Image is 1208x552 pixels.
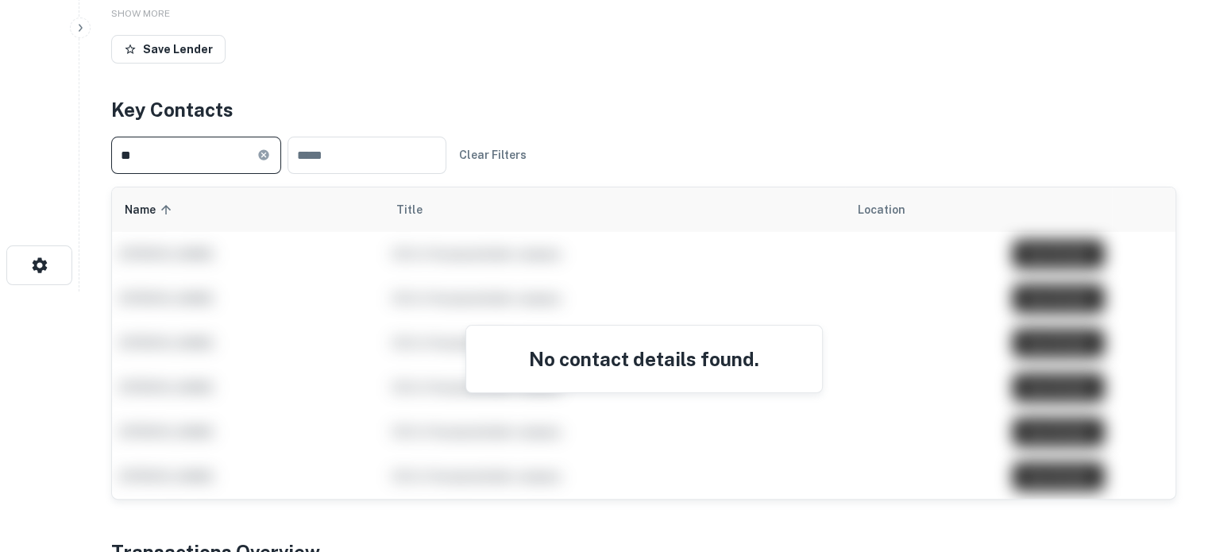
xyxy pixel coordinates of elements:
[1129,425,1208,501] iframe: Chat Widget
[485,345,803,373] h4: No contact details found.
[112,187,1175,499] div: scrollable content
[111,95,1176,124] h4: Key Contacts
[453,141,533,169] button: Clear Filters
[111,35,226,64] button: Save Lender
[111,8,170,19] span: SHOW MORE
